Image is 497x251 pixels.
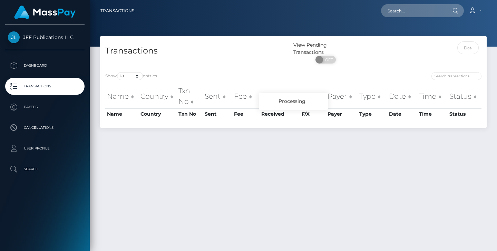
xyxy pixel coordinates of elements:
th: Fee [232,108,260,119]
th: Sent [203,108,232,119]
th: Name [105,84,139,108]
th: Type [358,108,387,119]
input: Search... [381,4,446,17]
a: Search [5,161,85,178]
label: Show entries [105,72,157,80]
span: OFF [319,56,337,64]
th: Type [358,84,387,108]
th: Fee [232,84,260,108]
span: JFF Publications LLC [5,34,85,40]
p: Cancellations [8,123,82,133]
p: Payees [8,102,82,112]
p: User Profile [8,143,82,154]
input: Search transactions [431,72,481,80]
th: Time [417,108,448,119]
div: View Pending Transactions [293,41,358,56]
a: Cancellations [5,119,85,136]
p: Transactions [8,81,82,91]
div: Processing... [259,93,328,110]
th: F/X [300,108,325,119]
th: Payer [326,84,358,108]
a: Transactions [5,78,85,95]
img: MassPay Logo [14,6,76,19]
h4: Transactions [105,45,288,57]
th: Txn No [177,108,203,119]
th: Country [139,108,177,119]
th: Name [105,108,139,119]
th: Date [387,84,417,108]
th: Sent [203,84,232,108]
th: Time [417,84,448,108]
input: Date filter [457,41,479,54]
p: Dashboard [8,60,82,71]
a: Payees [5,98,85,116]
a: Dashboard [5,57,85,74]
th: Txn No [177,84,203,108]
th: Status [448,108,481,119]
a: Transactions [100,3,134,18]
th: Date [387,108,417,119]
th: F/X [300,84,325,108]
select: Showentries [117,72,143,80]
img: JFF Publications LLC [8,31,20,43]
th: Received [260,84,300,108]
th: Payer [326,108,358,119]
a: User Profile [5,140,85,157]
th: Status [448,84,481,108]
th: Country [139,84,177,108]
th: Received [260,108,300,119]
p: Search [8,164,82,174]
